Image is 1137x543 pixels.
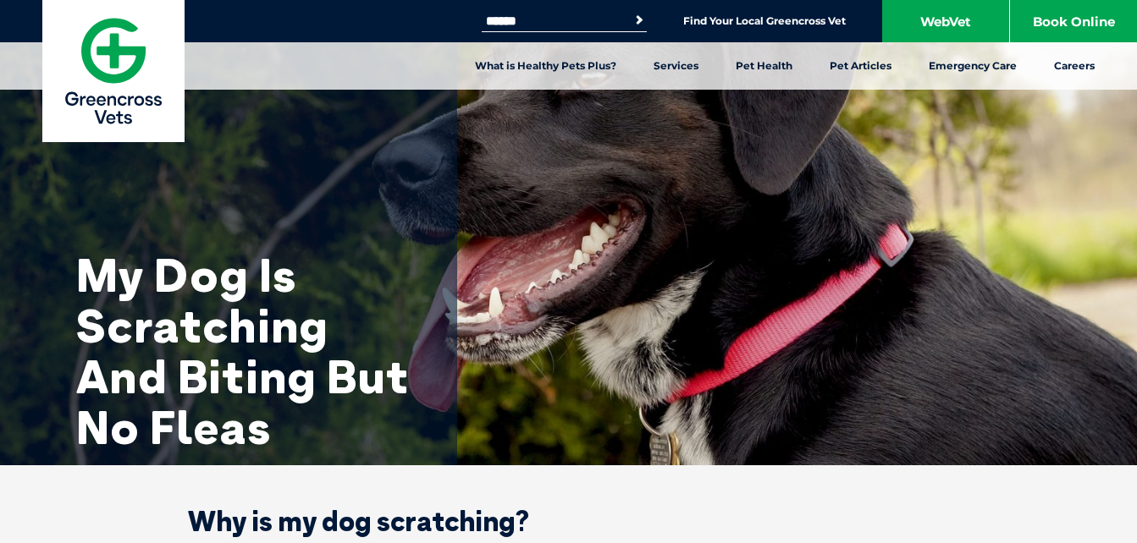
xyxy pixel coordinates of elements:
[910,42,1035,90] a: Emergency Care
[631,12,648,29] button: Search
[456,42,635,90] a: What is Healthy Pets Plus?
[76,250,415,452] h1: My Dog Is Scratching And Biting But No Fleas
[1035,42,1113,90] a: Careers
[129,507,1009,535] h2: Why is my dog scratching?
[635,42,717,90] a: Services
[811,42,910,90] a: Pet Articles
[683,14,846,28] a: Find Your Local Greencross Vet
[717,42,811,90] a: Pet Health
